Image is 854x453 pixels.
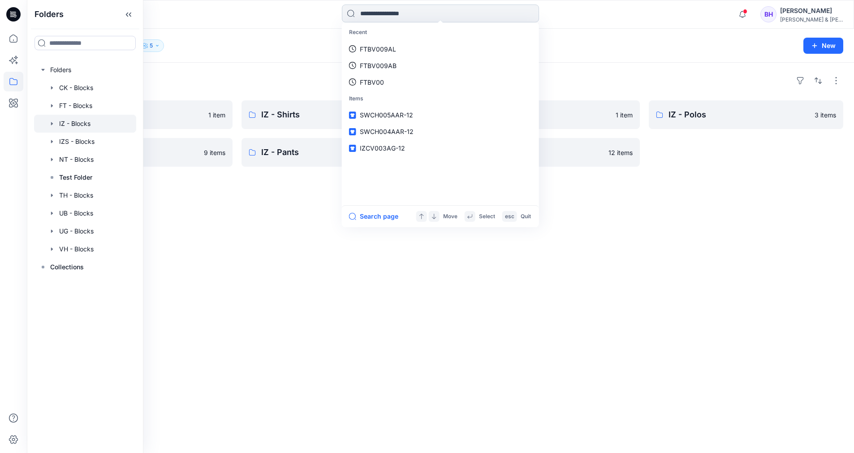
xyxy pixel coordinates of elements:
[608,148,633,157] p: 12 items
[760,6,776,22] div: BH
[349,211,398,222] button: Search page
[780,16,843,23] div: [PERSON_NAME] & [PERSON_NAME]
[150,41,153,51] p: 5
[360,128,414,135] span: SWCH004AAR-12
[344,74,537,91] a: FTBV00
[360,111,413,119] span: SWCH005AAR-12
[344,57,537,74] a: FTBV009AB
[360,78,384,87] p: FTBV00
[815,110,836,120] p: 3 items
[261,108,400,121] p: IZ - Shirts
[344,107,537,123] a: SWCH005AAR-12
[649,100,844,129] a: IZ - Polos3 items
[50,262,84,272] p: Collections
[344,91,537,107] p: Items
[479,212,495,221] p: Select
[669,108,810,121] p: IZ - Polos
[242,100,436,129] a: IZ - Shirts31 items
[445,100,640,129] a: IZ - Layettes1 item
[445,138,640,167] a: IZ - Jackets12 items
[505,212,514,221] p: esc
[344,140,537,156] a: IZCV003AG-12
[616,110,633,120] p: 1 item
[344,123,537,140] a: SWCH004AAR-12
[360,61,397,70] p: FTBV009AB
[208,110,225,120] p: 1 item
[803,38,843,54] button: New
[344,24,537,41] p: Recent
[521,212,531,221] p: Quit
[780,5,843,16] div: [PERSON_NAME]
[360,144,405,152] span: IZCV003AG-12
[344,41,537,57] a: FTBV009AL
[138,39,164,52] button: 5
[242,138,436,167] a: IZ - Pants8 items
[360,44,396,54] p: FTBV009AL
[204,148,225,157] p: 9 items
[59,172,92,183] p: Test Folder
[443,212,457,221] p: Move
[261,146,402,159] p: IZ - Pants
